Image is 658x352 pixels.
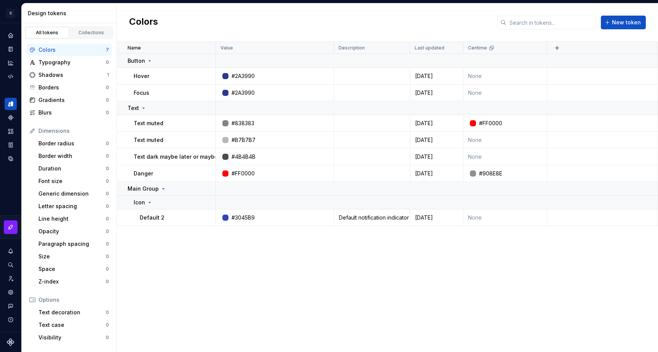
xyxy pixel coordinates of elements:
div: Default notification indicator color for Therapy. Used to convey unread information. Default noti... [334,214,409,221]
div: #908E8E [479,170,502,177]
div: #2A3990 [232,72,255,80]
td: None [463,209,547,226]
div: 0 [106,110,109,116]
div: #4B4B4B [232,153,256,161]
a: Opacity0 [35,225,112,237]
a: Typography0 [26,56,112,68]
a: Border radius0 [35,137,112,150]
p: Icon [134,199,145,206]
a: Text case0 [35,319,112,331]
div: 0 [106,84,109,91]
a: Gradients0 [26,94,112,106]
td: None [463,148,547,165]
p: Text muted [134,119,163,127]
a: Duration0 [35,162,112,175]
a: Design tokens [5,98,17,110]
div: Text case [38,321,106,329]
p: Hover [134,72,149,80]
div: 0 [106,334,109,341]
div: [DATE] [410,170,463,177]
div: 0 [106,253,109,260]
button: New token [601,16,646,29]
a: Font size0 [35,175,112,187]
a: Visibility0 [35,331,112,344]
div: Letter spacing [38,202,106,210]
a: Borders0 [26,81,112,94]
a: Size0 [35,250,112,263]
a: Assets [5,125,17,137]
a: Documentation [5,43,17,55]
div: Components [5,111,17,124]
div: Duration [38,165,106,172]
div: Notifications [5,245,17,257]
div: [DATE] [410,72,463,80]
a: Shadows1 [26,69,112,81]
p: Text [128,104,139,112]
a: Line height0 [35,213,112,225]
p: Button [128,57,145,65]
div: 0 [106,59,109,65]
p: Default 2 [140,214,164,221]
a: Paragraph spacing0 [35,238,112,250]
a: Storybook stories [5,139,17,151]
div: 0 [106,203,109,209]
a: Space0 [35,263,112,275]
div: C [6,9,15,18]
div: 0 [106,322,109,328]
div: 0 [106,97,109,103]
a: Analytics [5,57,17,69]
a: Blurs0 [26,107,112,119]
div: Paragraph spacing [38,240,106,248]
div: #B7B7B7 [232,136,256,144]
div: Border radius [38,140,106,147]
svg: Supernova Logo [7,338,14,346]
input: Search in tokens... [506,16,596,29]
div: Border width [38,152,106,160]
p: Main Group [128,185,159,193]
button: Search ⌘K [5,259,17,271]
p: Description [339,45,365,51]
div: 0 [106,153,109,159]
div: Colors [38,46,106,54]
div: Collections [72,30,110,36]
a: Letter spacing0 [35,200,112,212]
div: [DATE] [410,153,463,161]
p: Centime [468,45,487,51]
div: 0 [106,228,109,234]
a: Z-index0 [35,276,112,288]
div: #838383 [232,119,254,127]
td: None [463,68,547,84]
a: Data sources [5,153,17,165]
div: Typography [38,59,106,66]
div: Options [38,296,109,304]
p: Name [128,45,141,51]
td: None [463,84,547,101]
a: Invite team [5,272,17,285]
a: Colors7 [26,44,112,56]
div: 0 [106,309,109,315]
p: Danger [134,170,153,177]
div: [DATE] [410,119,463,127]
a: Settings [5,286,17,298]
div: 7 [106,47,109,53]
div: #FF0000 [479,119,502,127]
div: #3045B9 [232,214,255,221]
a: Code automation [5,70,17,83]
div: #2A3990 [232,89,255,97]
div: 0 [106,216,109,222]
div: [DATE] [410,136,463,144]
button: Contact support [5,300,17,312]
div: Visibility [38,334,106,341]
div: Font size [38,177,106,185]
div: 0 [106,241,109,247]
div: Space [38,265,106,273]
